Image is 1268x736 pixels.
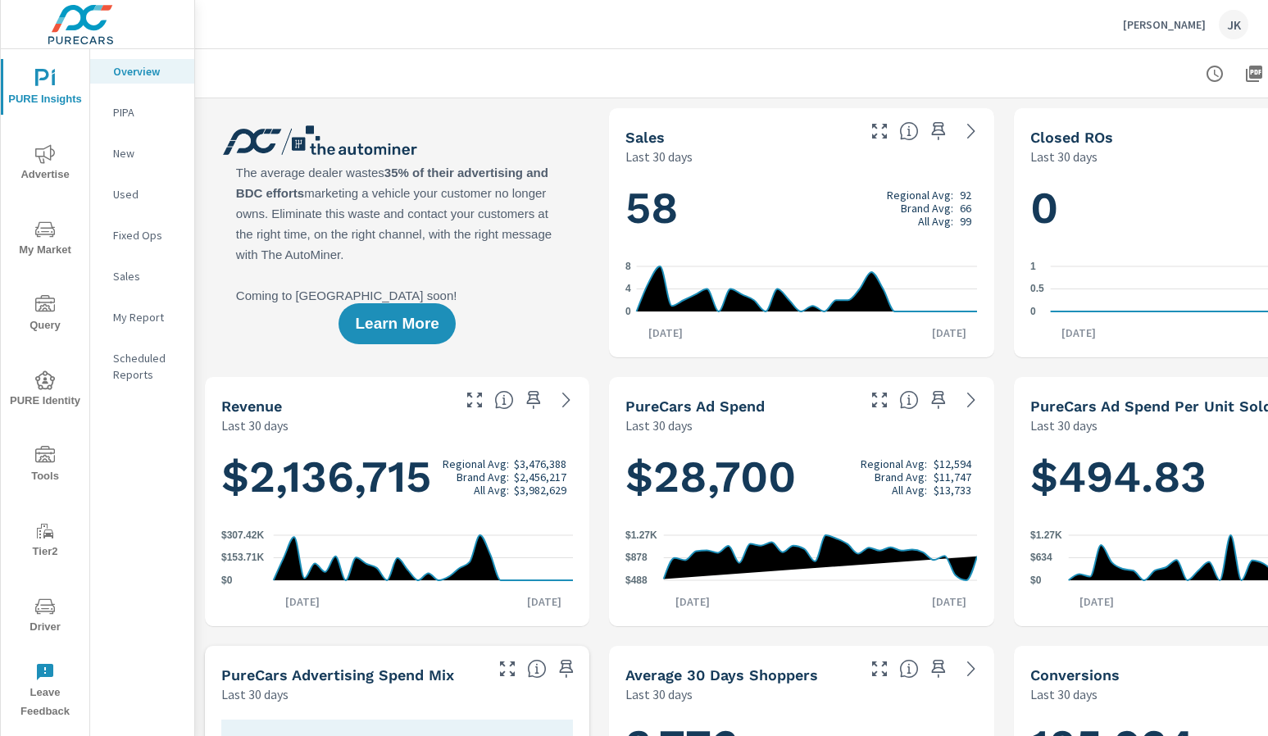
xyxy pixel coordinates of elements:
[6,370,84,411] span: PURE Identity
[920,593,978,610] p: [DATE]
[920,325,978,341] p: [DATE]
[960,202,971,215] p: 66
[625,449,977,505] h1: $28,700
[221,398,282,415] h5: Revenue
[516,593,573,610] p: [DATE]
[6,597,84,637] span: Driver
[221,416,289,435] p: Last 30 days
[1030,129,1113,146] h5: Closed ROs
[221,684,289,704] p: Last 30 days
[875,470,927,484] p: Brand Avg:
[113,104,181,120] p: PIPA
[958,656,984,682] a: See more details in report
[625,147,693,166] p: Last 30 days
[1030,666,1120,684] h5: Conversions
[625,552,648,564] text: $878
[625,416,693,435] p: Last 30 days
[274,593,331,610] p: [DATE]
[113,227,181,243] p: Fixed Ops
[901,202,953,215] p: Brand Avg:
[90,305,194,329] div: My Report
[899,659,919,679] span: A rolling 30 day total of daily Shoppers on the dealership website, averaged over the selected da...
[443,457,509,470] p: Regional Avg:
[899,390,919,410] span: Total cost of media for all PureCars channels for the selected dealership group over the selected...
[221,552,264,564] text: $153.71K
[625,129,665,146] h5: Sales
[960,215,971,228] p: 99
[221,575,233,586] text: $0
[866,387,893,413] button: Make Fullscreen
[514,457,566,470] p: $3,476,388
[625,306,631,317] text: 0
[6,69,84,109] span: PURE Insights
[960,189,971,202] p: 92
[1030,575,1042,586] text: $0
[1050,325,1107,341] p: [DATE]
[1030,416,1098,435] p: Last 30 days
[221,449,573,505] h1: $2,136,715
[958,387,984,413] a: See more details in report
[527,659,547,679] span: This table looks at how you compare to the amount of budget you spend per channel as opposed to y...
[925,656,952,682] span: Save this to your personalized report
[90,182,194,207] div: Used
[899,121,919,141] span: Number of vehicles sold by the dealership over the selected date range. [Source: This data is sou...
[90,141,194,166] div: New
[892,484,927,497] p: All Avg:
[866,118,893,144] button: Make Fullscreen
[6,446,84,486] span: Tools
[221,529,264,541] text: $307.42K
[918,215,953,228] p: All Avg:
[113,63,181,80] p: Overview
[625,529,657,541] text: $1.27K
[925,118,952,144] span: Save this to your personalized report
[1030,147,1098,166] p: Last 30 days
[494,656,520,682] button: Make Fullscreen
[90,223,194,248] div: Fixed Ops
[625,666,818,684] h5: Average 30 Days Shoppers
[625,261,631,272] text: 8
[934,484,971,497] p: $13,733
[1030,684,1098,704] p: Last 30 days
[1030,284,1044,295] text: 0.5
[958,118,984,144] a: See more details in report
[1,49,89,728] div: nav menu
[553,656,579,682] span: Save this to your personalized report
[113,350,181,383] p: Scheduled Reports
[1068,593,1125,610] p: [DATE]
[113,309,181,325] p: My Report
[6,521,84,561] span: Tier2
[339,303,455,344] button: Learn More
[221,666,454,684] h5: PureCars Advertising Spend Mix
[90,346,194,387] div: Scheduled Reports
[457,470,509,484] p: Brand Avg:
[474,484,509,497] p: All Avg:
[934,457,971,470] p: $12,594
[90,100,194,125] div: PIPA
[1030,306,1036,317] text: 0
[514,484,566,497] p: $3,982,629
[514,470,566,484] p: $2,456,217
[625,398,765,415] h5: PureCars Ad Spend
[355,316,439,331] span: Learn More
[925,387,952,413] span: Save this to your personalized report
[113,268,181,284] p: Sales
[553,387,579,413] a: See more details in report
[1219,10,1248,39] div: JK
[887,189,953,202] p: Regional Avg:
[6,662,84,721] span: Leave Feedback
[1030,261,1036,272] text: 1
[625,575,648,586] text: $488
[625,284,631,295] text: 4
[113,186,181,202] p: Used
[625,180,977,236] h1: 58
[520,387,547,413] span: Save this to your personalized report
[6,295,84,335] span: Query
[625,684,693,704] p: Last 30 days
[866,656,893,682] button: Make Fullscreen
[90,264,194,288] div: Sales
[1030,552,1052,564] text: $634
[637,325,694,341] p: [DATE]
[113,145,181,161] p: New
[1030,529,1062,541] text: $1.27K
[861,457,927,470] p: Regional Avg:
